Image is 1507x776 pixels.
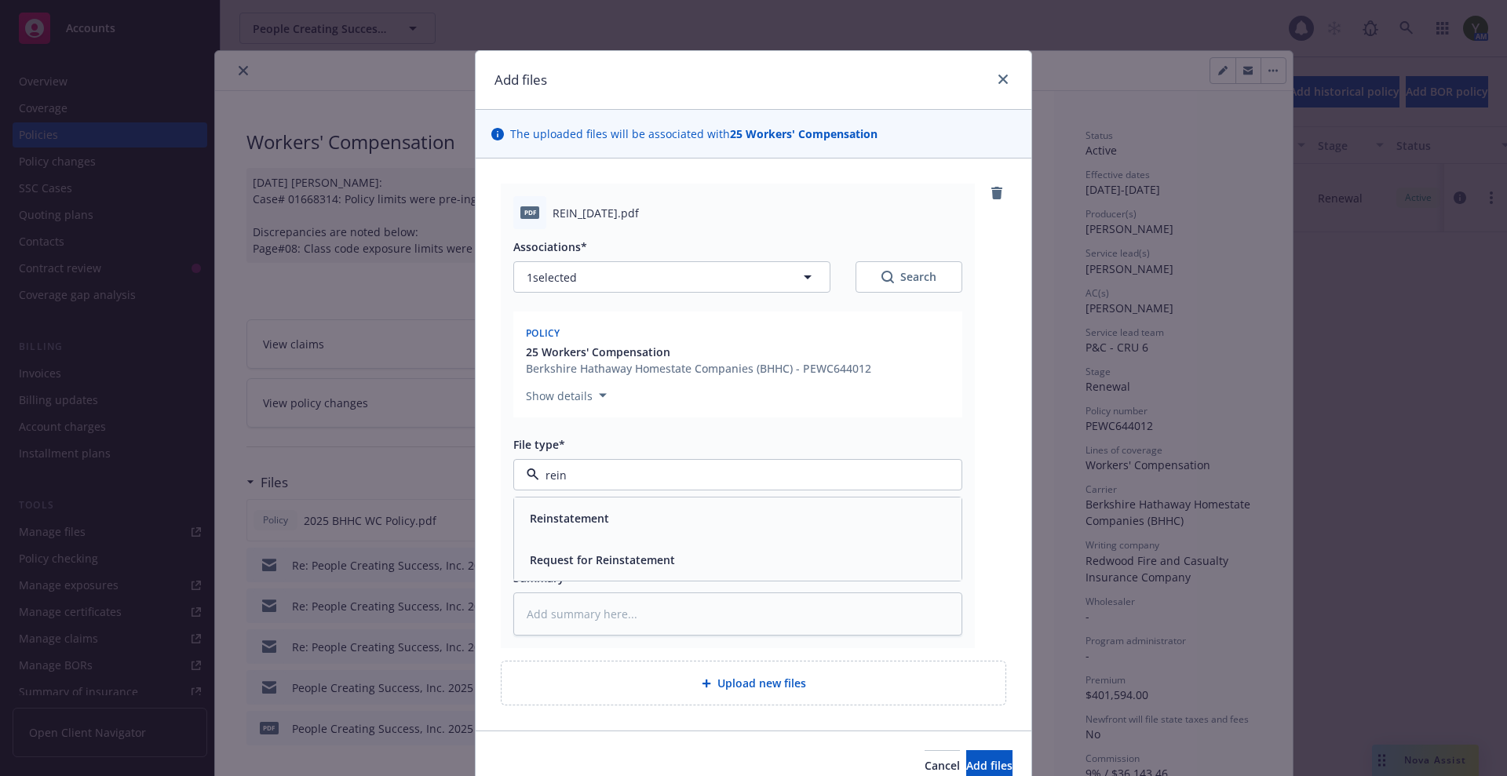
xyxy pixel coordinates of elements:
span: Cancel [925,758,960,773]
button: Request for Reinstatement [530,552,675,568]
button: Reinstatement [530,510,609,526]
div: Upload new files [501,661,1006,705]
span: Upload new files [717,675,806,691]
span: Add files [966,758,1013,773]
